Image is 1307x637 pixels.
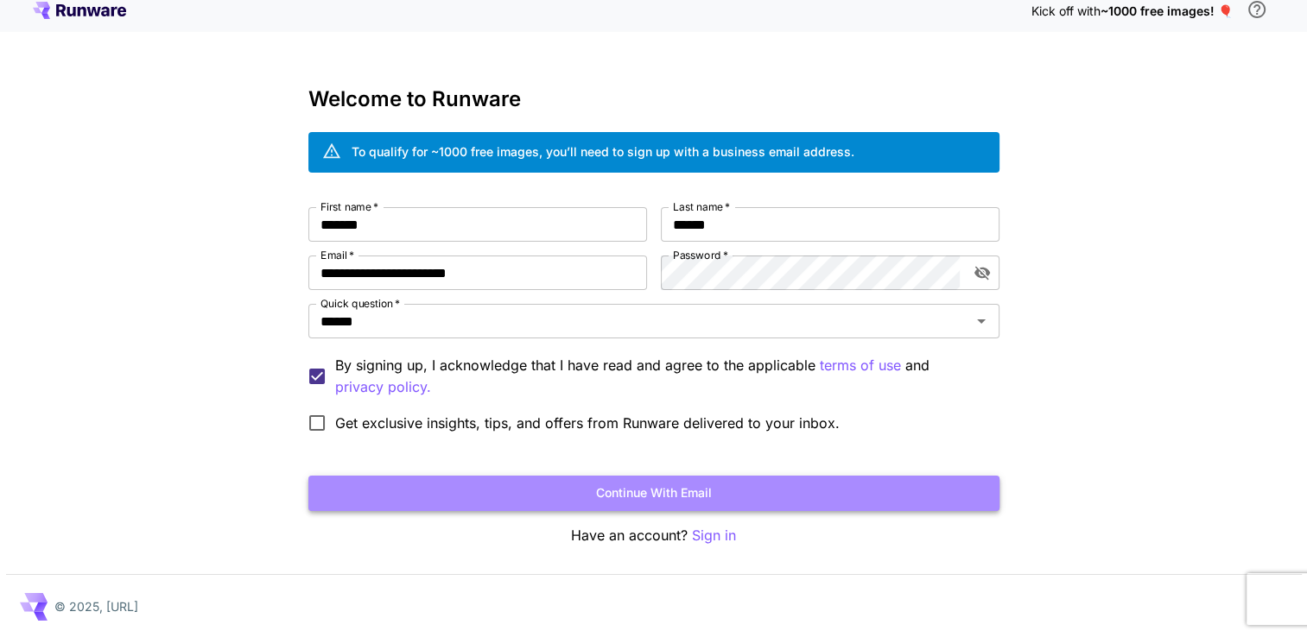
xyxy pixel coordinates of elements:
[673,199,730,214] label: Last name
[308,525,999,546] p: Have an account?
[673,248,728,262] label: Password
[1031,3,1101,18] span: Kick off with
[308,87,999,111] h3: Welcome to Runware
[967,257,998,288] button: toggle password visibility
[54,597,138,615] p: © 2025, [URL]
[320,199,378,214] label: First name
[320,296,400,311] label: Quick question
[1101,3,1233,18] span: ~1000 free images! 🎈
[308,476,999,511] button: Continue with email
[335,413,840,433] span: Get exclusive insights, tips, and offers from Runware delivered to your inbox.
[820,355,901,376] p: terms of use
[335,376,431,398] button: By signing up, I acknowledge that I have read and agree to the applicable terms of use and
[320,248,354,262] label: Email
[820,355,901,376] button: By signing up, I acknowledge that I have read and agree to the applicable and privacy policy.
[335,376,431,398] p: privacy policy.
[335,355,986,398] p: By signing up, I acknowledge that I have read and agree to the applicable and
[969,309,993,333] button: Open
[352,142,854,161] div: To qualify for ~1000 free images, you’ll need to sign up with a business email address.
[692,525,736,546] button: Sign in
